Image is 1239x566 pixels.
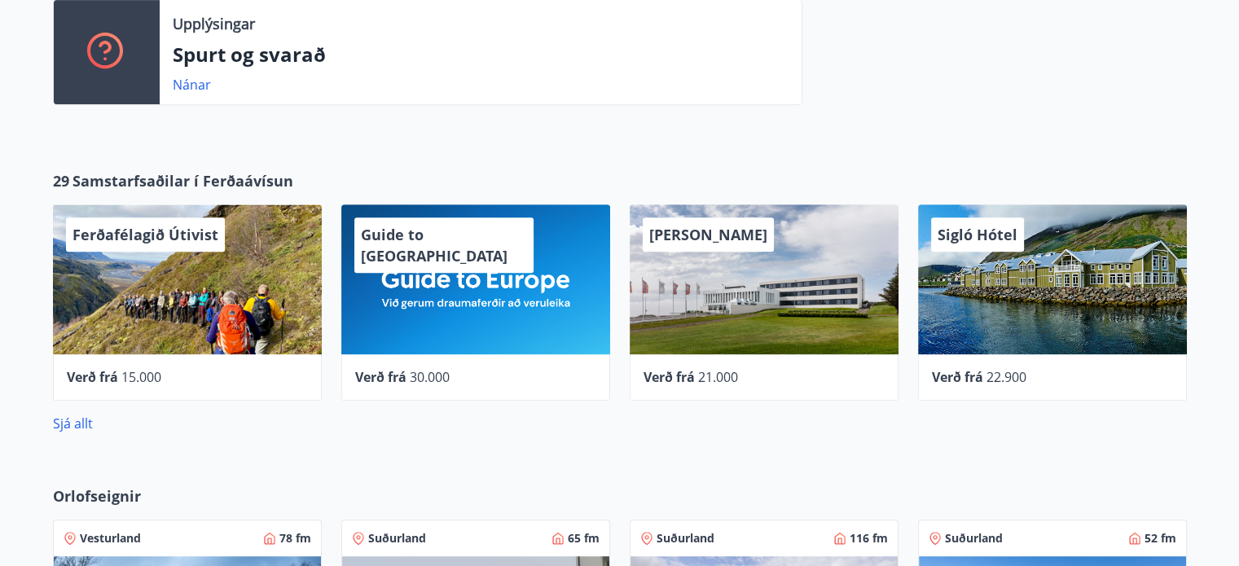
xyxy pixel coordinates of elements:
[173,13,255,34] p: Upplýsingar
[932,368,983,386] span: Verð frá
[410,368,450,386] span: 30.000
[173,41,789,68] p: Spurt og svarað
[72,170,293,191] span: Samstarfsaðilar í Ferðaávísun
[657,530,714,546] span: Suðurland
[121,368,161,386] span: 15.000
[361,225,507,265] span: Guide to [GEOGRAPHIC_DATA]
[80,530,141,546] span: Vesturland
[53,415,93,432] a: Sjá allt
[986,368,1026,386] span: 22.900
[72,225,218,244] span: Ferðafélagið Útivist
[644,368,695,386] span: Verð frá
[945,530,1003,546] span: Suðurland
[698,368,738,386] span: 21.000
[67,368,118,386] span: Verð frá
[53,485,141,507] span: Orlofseignir
[649,225,767,244] span: [PERSON_NAME]
[1145,530,1176,546] span: 52 fm
[568,530,600,546] span: 65 fm
[368,530,426,546] span: Suðurland
[53,170,69,191] span: 29
[355,368,406,386] span: Verð frá
[279,530,311,546] span: 78 fm
[173,76,211,94] a: Nánar
[850,530,888,546] span: 116 fm
[938,225,1017,244] span: Sigló Hótel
